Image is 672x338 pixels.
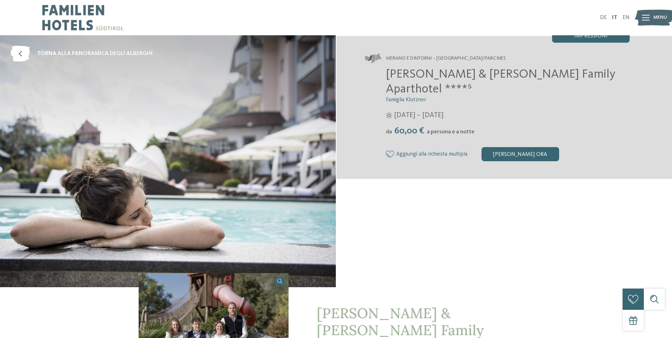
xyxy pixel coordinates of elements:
span: Merano e dintorni – [GEOGRAPHIC_DATA]/Parcines [386,55,506,62]
i: Orari d'apertura estate [386,112,392,119]
span: 60,00 € [393,126,426,135]
a: torna alla panoramica degli alberghi [11,46,153,62]
span: Menu [653,14,667,21]
a: EN [623,15,630,20]
span: [DATE] – [DATE] [394,110,443,120]
span: Famiglia Klotzner [386,97,426,103]
div: [PERSON_NAME] ora [482,147,559,161]
span: da [386,129,392,135]
a: IT [612,15,617,20]
span: torna alla panoramica degli alberghi [37,50,153,58]
a: DE [600,15,607,20]
span: a persona e a notte [427,129,474,135]
span: Aggiungi alla richiesta multipla [396,151,467,158]
span: [PERSON_NAME] & [PERSON_NAME] Family Aparthotel ****ˢ [386,68,615,95]
span: Impressioni [574,33,608,39]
